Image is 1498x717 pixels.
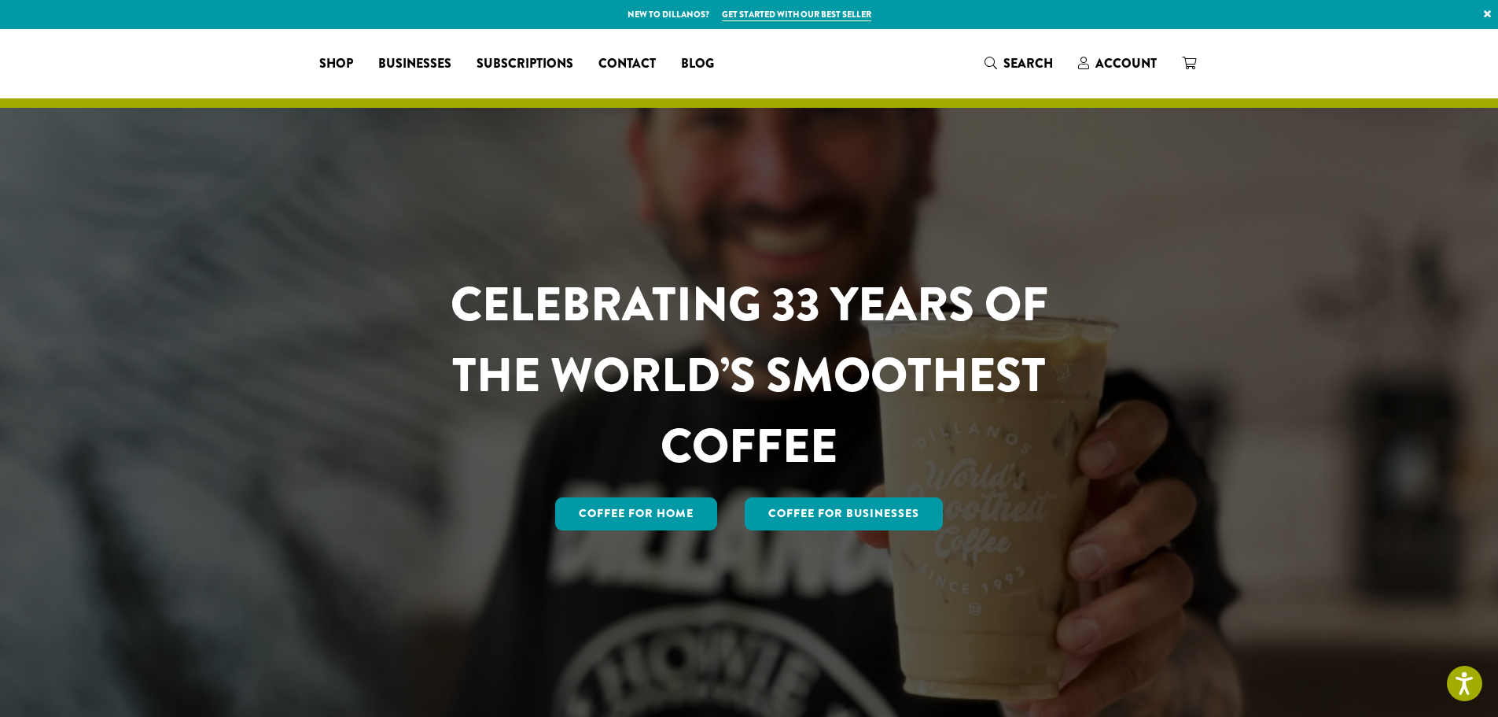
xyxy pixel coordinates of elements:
span: Contact [598,54,656,74]
span: Account [1095,54,1157,72]
a: Get started with our best seller [722,8,871,21]
span: Subscriptions [477,54,573,74]
span: Blog [681,54,714,74]
a: Coffee for Home [555,497,717,530]
a: Search [972,50,1066,76]
span: Businesses [378,54,451,74]
span: Shop [319,54,353,74]
h1: CELEBRATING 33 YEARS OF THE WORLD’S SMOOTHEST COFFEE [404,269,1095,482]
a: Shop [307,51,366,76]
a: Coffee For Businesses [745,497,943,530]
span: Search [1003,54,1053,72]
